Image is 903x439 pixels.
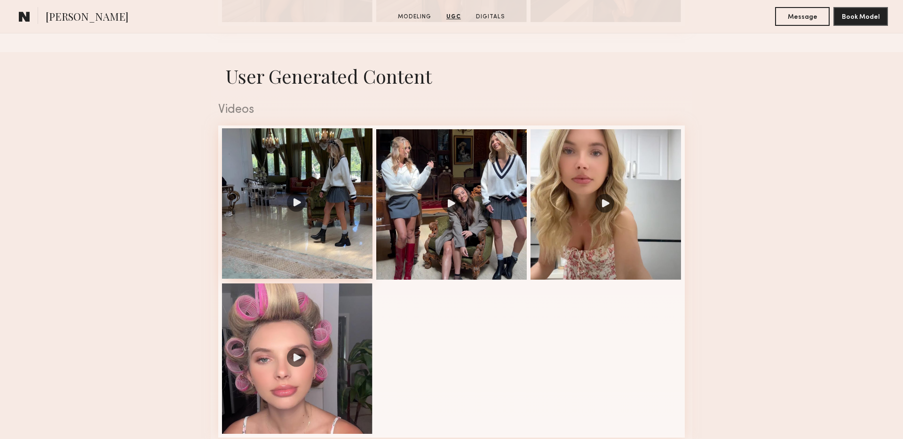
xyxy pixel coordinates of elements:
div: Videos [218,104,685,116]
a: Digitals [472,13,509,21]
a: Modeling [394,13,435,21]
button: Book Model [833,7,888,26]
span: [PERSON_NAME] [46,9,128,26]
h1: User Generated Content [211,63,692,88]
button: Message [775,7,830,26]
a: Book Model [833,12,888,20]
a: UGC [443,13,465,21]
